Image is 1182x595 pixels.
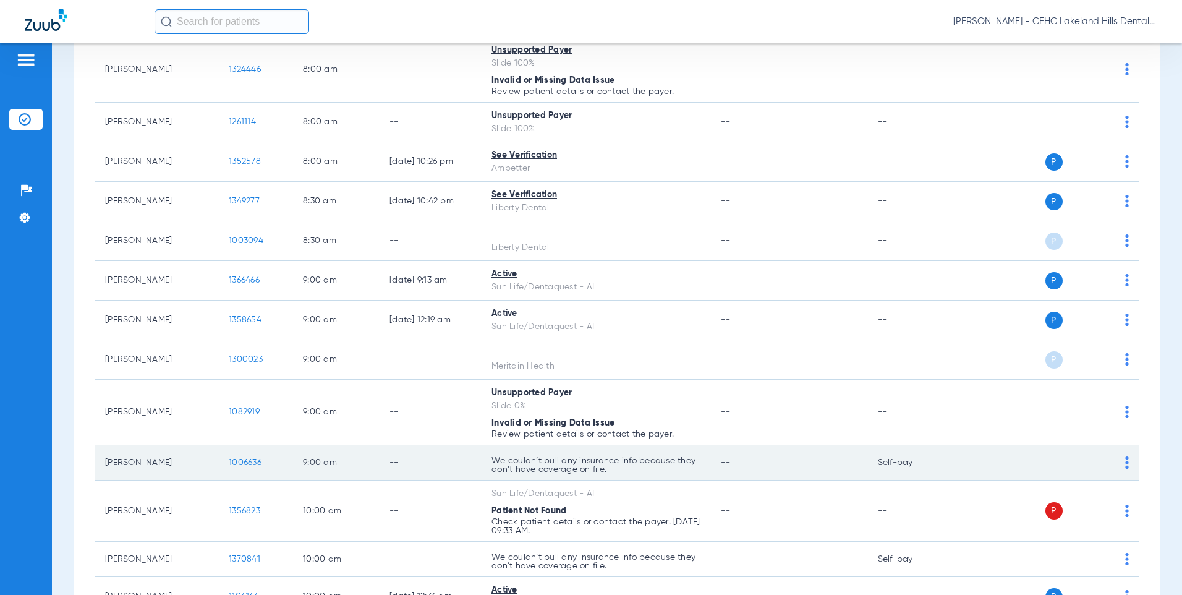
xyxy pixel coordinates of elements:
[721,276,730,285] span: --
[380,221,482,261] td: --
[491,162,701,175] div: Ambetter
[491,281,701,294] div: Sun Life/Dentaquest - AI
[1125,155,1129,168] img: group-dot-blue.svg
[95,142,219,182] td: [PERSON_NAME]
[1125,406,1129,418] img: group-dot-blue.svg
[293,481,380,542] td: 10:00 AM
[721,197,730,205] span: --
[721,236,730,245] span: --
[1045,272,1063,289] span: P
[293,380,380,445] td: 9:00 AM
[380,542,482,577] td: --
[868,142,951,182] td: --
[721,408,730,416] span: --
[380,481,482,542] td: --
[229,355,263,364] span: 1300023
[491,387,701,400] div: Unsupported Payer
[491,487,701,500] div: Sun Life/Dentaquest - AI
[25,9,67,31] img: Zuub Logo
[868,542,951,577] td: Self-pay
[293,542,380,577] td: 10:00 AM
[229,118,256,126] span: 1261114
[380,37,482,103] td: --
[95,221,219,261] td: [PERSON_NAME]
[491,553,701,570] p: We couldn’t pull any insurance info because they don’t have coverage on file.
[491,268,701,281] div: Active
[721,507,730,515] span: --
[1125,353,1129,366] img: group-dot-blue.svg
[380,261,482,301] td: [DATE] 9:13 AM
[95,340,219,380] td: [PERSON_NAME]
[229,408,260,416] span: 1082919
[721,315,730,324] span: --
[155,9,309,34] input: Search for patients
[293,182,380,221] td: 8:30 AM
[293,221,380,261] td: 8:30 AM
[1125,195,1129,207] img: group-dot-blue.svg
[380,380,482,445] td: --
[95,182,219,221] td: [PERSON_NAME]
[868,182,951,221] td: --
[868,37,951,103] td: --
[1045,502,1063,520] span: P
[1125,63,1129,75] img: group-dot-blue.svg
[95,481,219,542] td: [PERSON_NAME]
[1125,234,1129,247] img: group-dot-blue.svg
[721,157,730,166] span: --
[491,44,701,57] div: Unsupported Payer
[491,347,701,360] div: --
[868,103,951,142] td: --
[1045,312,1063,329] span: P
[293,261,380,301] td: 9:00 AM
[953,15,1157,28] span: [PERSON_NAME] - CFHC Lakeland Hills Dental
[1125,274,1129,286] img: group-dot-blue.svg
[229,157,261,166] span: 1352578
[229,276,260,285] span: 1366466
[380,445,482,481] td: --
[293,340,380,380] td: 9:00 AM
[491,507,566,515] span: Patient Not Found
[491,419,614,427] span: Invalid or Missing Data Issue
[491,307,701,320] div: Active
[491,149,701,162] div: See Verification
[229,236,263,245] span: 1003094
[491,320,701,333] div: Sun Life/Dentaquest - AI
[721,118,730,126] span: --
[491,87,701,96] p: Review patient details or contact the payer.
[491,518,701,535] p: Check patient details or contact the payer. [DATE] 09:33 AM.
[721,555,730,563] span: --
[491,400,701,413] div: Slide 0%
[1120,536,1182,595] iframe: Chat Widget
[491,76,614,85] span: Invalid or Missing Data Issue
[380,340,482,380] td: --
[161,16,172,27] img: Search Icon
[491,122,701,135] div: Slide 100%
[293,445,380,481] td: 9:00 AM
[95,37,219,103] td: [PERSON_NAME]
[95,445,219,481] td: [PERSON_NAME]
[229,65,261,74] span: 1324446
[491,109,701,122] div: Unsupported Payer
[868,340,951,380] td: --
[229,458,261,467] span: 1006636
[1045,153,1063,171] span: P
[721,458,730,467] span: --
[16,53,36,67] img: hamburger-icon
[491,228,701,241] div: --
[721,65,730,74] span: --
[380,142,482,182] td: [DATE] 10:26 PM
[1045,233,1063,250] span: P
[229,197,260,205] span: 1349277
[293,103,380,142] td: 8:00 AM
[293,301,380,340] td: 9:00 AM
[491,430,701,439] p: Review patient details or contact the payer.
[491,360,701,373] div: Meritain Health
[229,315,261,324] span: 1358654
[491,241,701,254] div: Liberty Dental
[721,355,730,364] span: --
[868,445,951,481] td: Self-pay
[868,261,951,301] td: --
[868,481,951,542] td: --
[95,301,219,340] td: [PERSON_NAME]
